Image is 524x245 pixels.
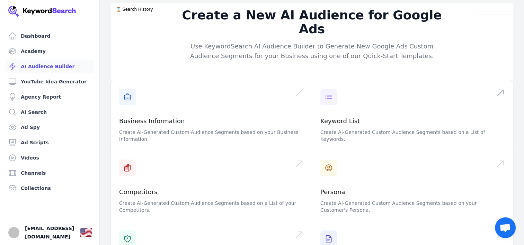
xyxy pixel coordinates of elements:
a: Collections [6,181,94,195]
a: AI Search [6,105,94,119]
img: Your Company [8,6,76,17]
a: Business Information [119,117,185,125]
a: Ad Scripts [6,136,94,149]
button: 🇺🇸 [80,226,92,239]
h2: Create a New AI Audience for Google Ads [179,8,445,36]
button: Open user button [8,227,19,238]
a: Agency Report [6,90,94,104]
a: Persona [320,188,345,196]
a: AI Audience Builder [6,60,94,73]
a: Academy [6,44,94,58]
a: Channels [6,166,94,180]
a: Dashboard [6,29,94,43]
div: 🇺🇸 [80,226,92,239]
span: [EMAIL_ADDRESS][DOMAIN_NAME] [25,224,74,241]
button: ⌛️ Search History [112,4,157,15]
a: Open chat [495,217,516,238]
a: Competitors [119,188,158,196]
img: brandon harbaugh [8,227,19,238]
a: YouTube Idea Generator [6,75,94,89]
button: Video Tutorial [476,4,512,15]
a: Ad Spy [6,120,94,134]
a: Keyword List [320,117,360,125]
a: Videos [6,151,94,165]
p: Use KeywordSearch AI Audience Builder to Generate New Google Ads Custom Audience Segments for you... [179,42,445,61]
